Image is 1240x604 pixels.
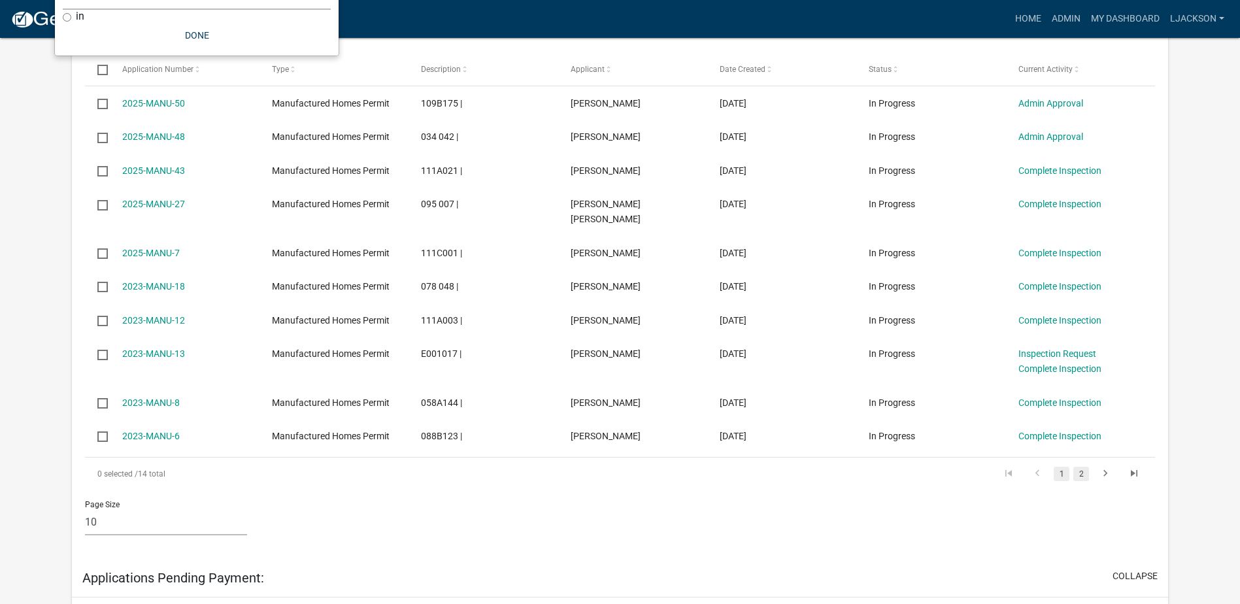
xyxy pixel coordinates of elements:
[856,54,1005,85] datatable-header-cell: Status
[272,348,390,359] span: Manufactured Homes Permit
[272,431,390,441] span: Manufactured Homes Permit
[421,98,462,109] span: 109B175 |
[272,131,390,142] span: Manufactured Homes Permit
[272,248,390,258] span: Manufactured Homes Permit
[571,248,641,258] span: William V Howell
[720,315,746,326] span: 03/29/2023
[1018,165,1101,176] a: Complete Inspection
[720,199,746,209] span: 04/28/2025
[571,315,641,326] span: Guadalupe Tirado
[1018,348,1096,359] a: Inspection Request
[1052,463,1071,485] li: page 1
[122,248,180,258] a: 2025-MANU-7
[63,24,331,47] button: Done
[1018,65,1073,74] span: Current Activity
[97,469,138,478] span: 0 selected /
[1122,467,1147,481] a: go to last page
[571,165,641,176] span: JODY MCDANIEL
[1018,131,1083,142] a: Admin Approval
[421,65,461,74] span: Description
[272,281,390,292] span: Manufactured Homes Permit
[571,348,641,359] span: Pedro Tamayo
[571,98,641,109] span: Pat Walton
[1018,98,1083,109] a: Admin Approval
[421,397,462,408] span: 058A144 |
[707,54,856,85] datatable-header-cell: Date Created
[869,98,915,109] span: In Progress
[272,65,289,74] span: Type
[260,54,409,85] datatable-header-cell: Type
[409,54,558,85] datatable-header-cell: Description
[720,65,765,74] span: Date Created
[1018,397,1101,408] a: Complete Inspection
[1018,431,1101,441] a: Complete Inspection
[110,54,259,85] datatable-header-cell: Application Number
[122,397,180,408] a: 2023-MANU-8
[122,315,185,326] a: 2023-MANU-12
[1054,467,1069,481] a: 1
[421,199,458,209] span: 095 007 |
[720,248,746,258] span: 01/28/2025
[122,98,185,109] a: 2025-MANU-50
[571,199,641,224] span: Joshua Clark Richardson
[869,281,915,292] span: In Progress
[122,65,193,74] span: Application Number
[571,131,641,142] span: melinda ingram
[1071,463,1091,485] li: page 2
[85,458,508,490] div: 14 total
[272,315,390,326] span: Manufactured Homes Permit
[421,165,462,176] span: 111A021 |
[1018,248,1101,258] a: Complete Inspection
[421,281,458,292] span: 078 048 |
[720,98,746,109] span: 08/28/2025
[421,248,462,258] span: 111C001 |
[122,431,180,441] a: 2023-MANU-6
[720,397,746,408] span: 03/01/2023
[122,165,185,176] a: 2025-MANU-43
[421,348,461,359] span: E001017 |
[571,431,641,441] span: Dorothy Evans
[272,98,390,109] span: Manufactured Homes Permit
[558,54,707,85] datatable-header-cell: Applicant
[1018,315,1101,326] a: Complete Inspection
[1018,199,1101,209] a: Complete Inspection
[869,131,915,142] span: In Progress
[421,131,458,142] span: 034 042 |
[272,199,390,209] span: Manufactured Homes Permit
[720,131,746,142] span: 08/25/2025
[1018,363,1101,374] a: Complete Inspection
[869,165,915,176] span: In Progress
[869,431,915,441] span: In Progress
[571,281,641,292] span: Cody Copelan
[1025,467,1050,481] a: go to previous page
[1073,467,1089,481] a: 2
[1093,467,1118,481] a: go to next page
[571,397,641,408] span: Kenteria Williams
[1047,7,1086,31] a: Admin
[869,65,892,74] span: Status
[122,199,185,209] a: 2025-MANU-27
[996,467,1021,481] a: go to first page
[76,11,84,22] label: in
[122,281,185,292] a: 2023-MANU-18
[82,570,264,586] h5: Applications Pending Payment:
[1010,7,1047,31] a: Home
[869,199,915,209] span: In Progress
[869,315,915,326] span: In Progress
[720,281,746,292] span: 04/28/2023
[720,165,746,176] span: 07/14/2025
[1113,569,1158,583] button: collapse
[1005,54,1154,85] datatable-header-cell: Current Activity
[122,348,185,359] a: 2023-MANU-13
[869,248,915,258] span: In Progress
[85,54,110,85] datatable-header-cell: Select
[571,65,605,74] span: Applicant
[869,348,915,359] span: In Progress
[869,397,915,408] span: In Progress
[272,165,390,176] span: Manufactured Homes Permit
[1165,7,1230,31] a: ljackson
[272,397,390,408] span: Manufactured Homes Permit
[421,431,462,441] span: 088B123 |
[1018,281,1101,292] a: Complete Inspection
[421,315,462,326] span: 111A003 |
